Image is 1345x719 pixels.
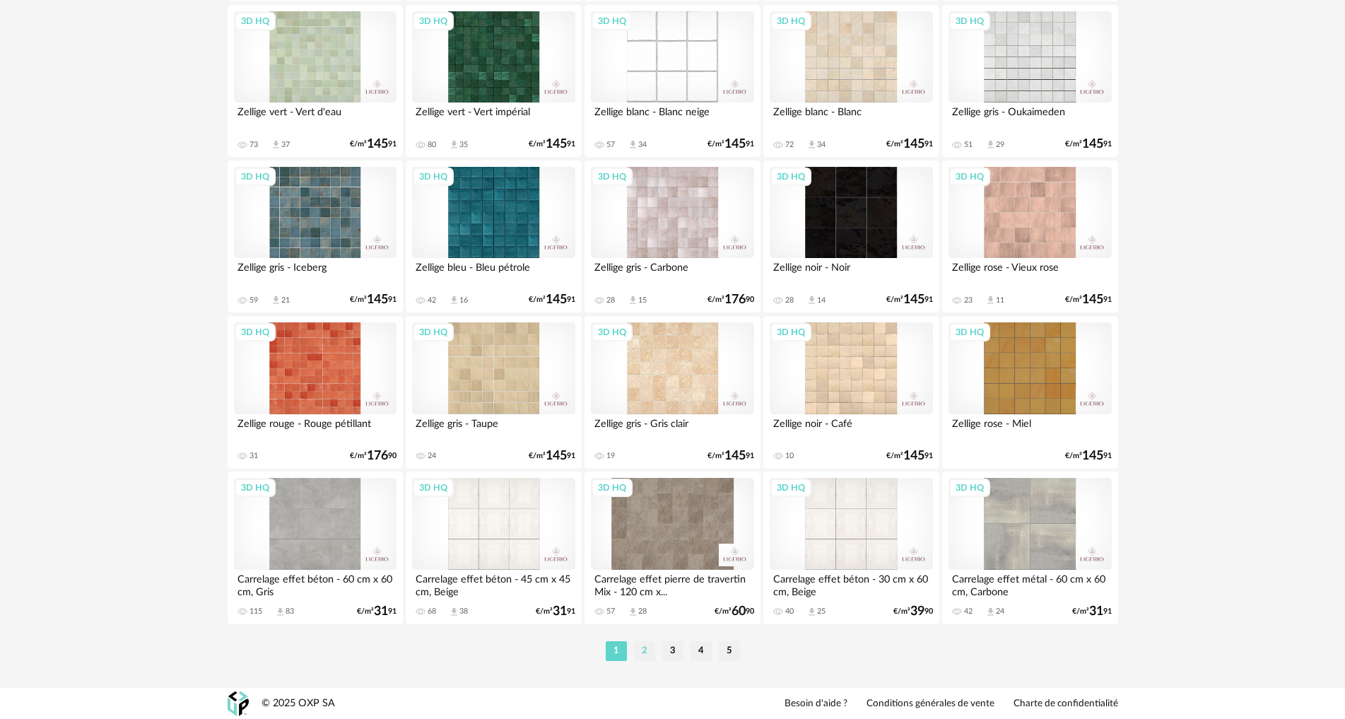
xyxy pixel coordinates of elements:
[770,103,932,131] div: Zellige blanc - Blanc
[249,140,258,150] div: 73
[948,570,1111,598] div: Carrelage effet métal - 60 cm x 60 cm, Carbone
[707,295,754,305] div: €/m² 90
[817,140,826,150] div: 34
[770,258,932,286] div: Zellige noir - Noir
[886,451,933,461] div: €/m² 91
[942,316,1117,469] a: 3D HQ Zellige rose - Miel €/m²14591
[628,139,638,150] span: Download icon
[942,5,1117,158] a: 3D HQ Zellige gris - Oukaimeden 51 Download icon 29 €/m²14591
[546,451,567,461] span: 145
[634,641,655,661] li: 2
[638,607,647,616] div: 28
[235,168,276,186] div: 3D HQ
[262,697,335,711] div: © 2025 OXP SA
[724,139,746,149] span: 145
[412,414,575,443] div: Zellige gris - Taupe
[903,451,924,461] span: 145
[867,698,994,711] a: Conditions générales de vente
[985,139,996,150] span: Download icon
[806,295,817,305] span: Download icon
[413,12,454,30] div: 3D HQ
[785,140,794,150] div: 72
[628,607,638,617] span: Download icon
[949,479,990,497] div: 3D HQ
[449,139,459,150] span: Download icon
[996,296,1004,305] div: 11
[606,140,615,150] div: 57
[406,472,581,624] a: 3D HQ Carrelage effet béton - 45 cm x 45 cm, Beige 68 Download icon 38 €/m²3191
[235,323,276,341] div: 3D HQ
[770,414,932,443] div: Zellige noir - Café
[985,295,996,305] span: Download icon
[707,451,754,461] div: €/m² 91
[234,414,397,443] div: Zellige rouge - Rouge pétillant
[553,607,567,616] span: 31
[763,5,939,158] a: 3D HQ Zellige blanc - Blanc 72 Download icon 34 €/m²14591
[628,295,638,305] span: Download icon
[536,607,575,616] div: €/m² 91
[591,570,753,598] div: Carrelage effet pierre de travertin Mix - 120 cm x...
[1089,607,1103,616] span: 31
[964,607,973,616] div: 42
[948,414,1111,443] div: Zellige rose - Miel
[903,295,924,305] span: 145
[428,296,436,305] div: 42
[412,570,575,598] div: Carrelage effet béton - 45 cm x 45 cm, Beige
[942,160,1117,313] a: 3D HQ Zellige rose - Vieux rose 23 Download icon 11 €/m²14591
[350,295,397,305] div: €/m² 91
[286,607,294,616] div: 83
[785,698,847,711] a: Besoin d'aide ?
[234,103,397,131] div: Zellige vert - Vert d'eau
[529,451,575,461] div: €/m² 91
[770,323,811,341] div: 3D HQ
[406,160,581,313] a: 3D HQ Zellige bleu - Bleu pétrole 42 Download icon 16 €/m²14591
[592,168,633,186] div: 3D HQ
[459,140,468,150] div: 35
[806,607,817,617] span: Download icon
[948,258,1111,286] div: Zellige rose - Vieux rose
[271,295,281,305] span: Download icon
[585,316,760,469] a: 3D HQ Zellige gris - Gris clair 19 €/m²14591
[585,5,760,158] a: 3D HQ Zellige blanc - Blanc neige 57 Download icon 34 €/m²14591
[724,451,746,461] span: 145
[350,451,397,461] div: €/m² 90
[606,607,615,616] div: 57
[592,323,633,341] div: 3D HQ
[449,295,459,305] span: Download icon
[350,139,397,149] div: €/m² 91
[585,472,760,624] a: 3D HQ Carrelage effet pierre de travertin Mix - 120 cm x... 57 Download icon 28 €/m²6090
[691,641,712,661] li: 4
[249,607,262,616] div: 115
[910,607,924,616] span: 39
[275,607,286,617] span: Download icon
[367,139,388,149] span: 145
[412,258,575,286] div: Zellige bleu - Bleu pétrole
[249,451,258,461] div: 31
[1065,139,1112,149] div: €/m² 91
[1082,451,1103,461] span: 145
[606,641,627,661] li: 1
[817,607,826,616] div: 25
[942,472,1117,624] a: 3D HQ Carrelage effet métal - 60 cm x 60 cm, Carbone 42 Download icon 24 €/m²3191
[367,451,388,461] span: 176
[770,479,811,497] div: 3D HQ
[886,139,933,149] div: €/m² 91
[638,296,647,305] div: 15
[428,140,436,150] div: 80
[546,295,567,305] span: 145
[996,140,1004,150] div: 29
[234,258,397,286] div: Zellige gris - Iceberg
[763,472,939,624] a: 3D HQ Carrelage effet béton - 30 cm x 60 cm, Beige 40 Download icon 25 €/m²3990
[413,168,454,186] div: 3D HQ
[529,295,575,305] div: €/m² 91
[459,296,468,305] div: 16
[367,295,388,305] span: 145
[662,641,683,661] li: 3
[606,296,615,305] div: 28
[406,5,581,158] a: 3D HQ Zellige vert - Vert impérial 80 Download icon 35 €/m²14591
[1065,451,1112,461] div: €/m² 91
[785,607,794,616] div: 40
[1014,698,1118,711] a: Charte de confidentialité
[770,12,811,30] div: 3D HQ
[949,168,990,186] div: 3D HQ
